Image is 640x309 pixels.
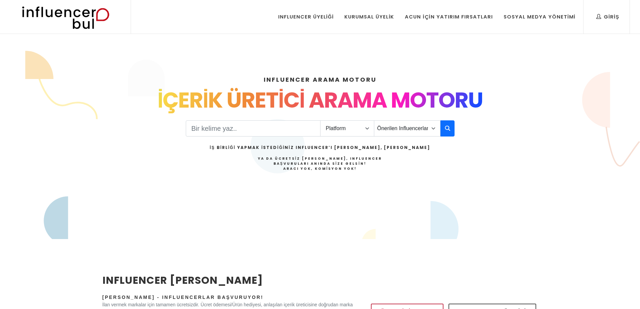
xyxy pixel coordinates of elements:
div: Acun İçin Yatırım Fırsatları [405,13,493,21]
h2: İş Birliği Yapmak İstediğiniz Influencer’ı [PERSON_NAME], [PERSON_NAME] [210,145,430,151]
div: Influencer Üyeliği [278,13,334,21]
span: [PERSON_NAME] - Influencerlar Başvuruyor! [102,295,264,300]
input: Search [186,120,321,137]
h2: INFLUENCER [PERSON_NAME] [102,273,353,288]
div: İÇERİK ÜRETİCİ ARAMA MOTORU [102,84,538,116]
div: Kurumsal Üyelik [344,13,394,21]
h4: Ya da Ücretsiz [PERSON_NAME], Influencer Başvuruları Anında Size Gelsin! [210,156,430,171]
strong: Aracı Yok, Komisyon Yok! [283,166,357,171]
div: Sosyal Medya Yönetimi [504,13,575,21]
h4: INFLUENCER ARAMA MOTORU [102,75,538,84]
div: Giriş [596,13,619,21]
